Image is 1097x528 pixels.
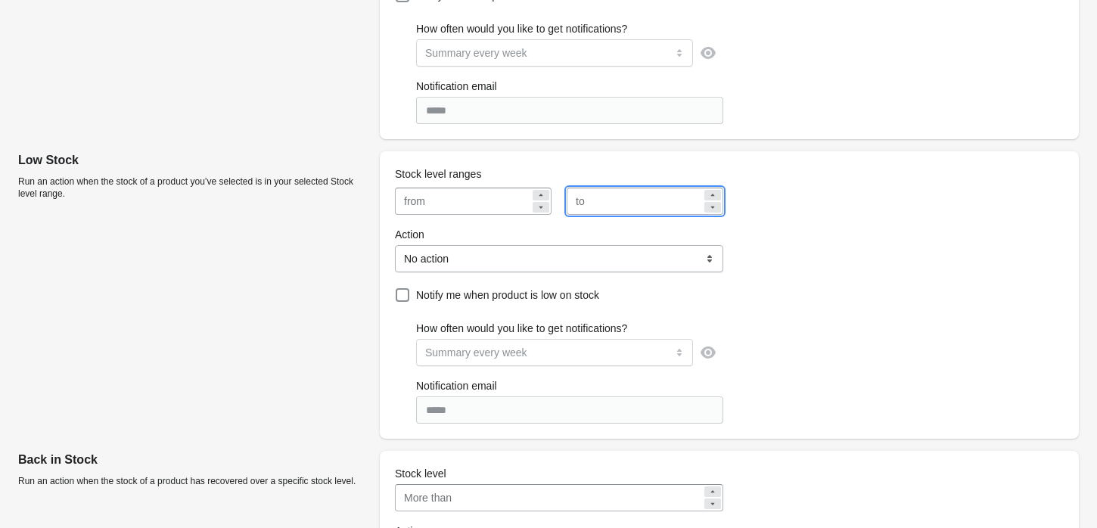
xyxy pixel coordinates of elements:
div: Stock level ranges [380,154,723,182]
span: Notification email [416,80,497,92]
span: Notify me when product is low on stock [416,289,599,301]
span: Notification email [416,380,497,392]
p: Back in Stock [18,451,368,469]
p: Run an action when the stock of a product has recovered over a specific stock level. [18,475,368,487]
span: Stock level [395,467,446,480]
span: How often would you like to get notifications? [416,23,627,35]
div: More than [404,489,452,507]
span: Action [395,228,424,241]
div: from [404,192,425,210]
div: to [576,192,585,210]
span: How often would you like to get notifications? [416,322,627,334]
p: Low Stock [18,151,368,169]
p: Run an action when the stock of a product you’ve selected is in your selected Stock level range. [18,175,368,200]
